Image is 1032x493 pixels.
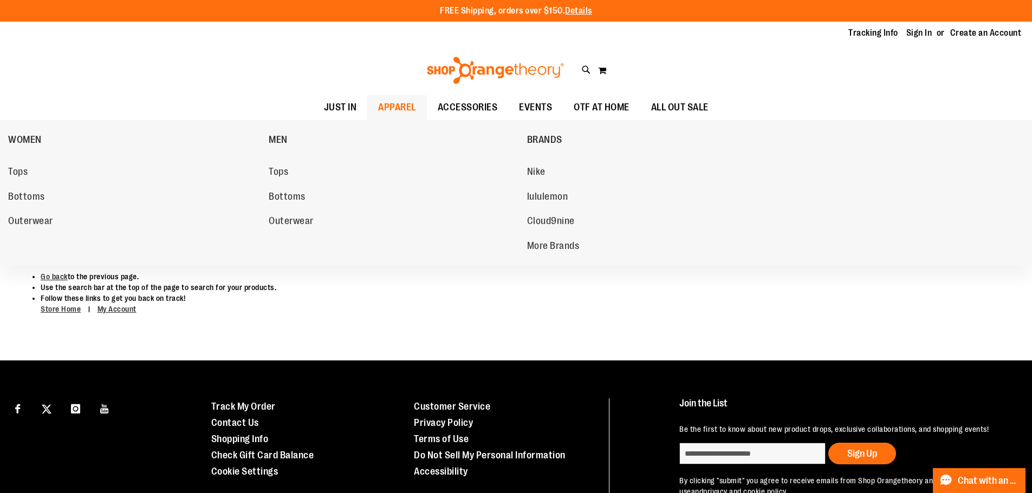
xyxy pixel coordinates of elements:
[8,215,53,229] span: Outerwear
[425,57,566,84] img: Shop Orangetheory
[414,450,566,461] a: Do Not Sell My Personal Information
[679,398,1007,418] h4: Join the List
[83,300,96,319] span: |
[958,476,1019,486] span: Chat with an Expert
[519,95,552,120] span: EVENTS
[37,398,56,417] a: Visit our X page
[950,27,1022,39] a: Create an Account
[527,191,568,205] span: lululemon
[414,433,469,444] a: Terms of Use
[269,191,306,205] span: Bottoms
[906,27,932,39] a: Sign In
[8,166,28,180] span: Tops
[98,305,137,313] a: My Account
[438,95,498,120] span: ACCESSORIES
[211,401,276,412] a: Track My Order
[8,398,27,417] a: Visit our Facebook page
[41,272,68,281] a: Go back
[679,443,826,464] input: enter email
[679,424,1007,435] p: Be the first to know about new product drops, exclusive collaborations, and shopping events!
[41,282,806,293] li: Use the search bar at the top of the page to search for your products.
[414,466,468,477] a: Accessibility
[41,271,806,282] li: to the previous page.
[378,95,416,120] span: APPAREL
[42,404,51,414] img: Twitter
[269,134,288,148] span: MEN
[324,95,357,120] span: JUST IN
[527,240,580,254] span: More Brands
[211,450,314,461] a: Check Gift Card Balance
[211,417,259,428] a: Contact Us
[95,398,114,417] a: Visit our Youtube page
[848,27,898,39] a: Tracking Info
[8,191,45,205] span: Bottoms
[211,433,269,444] a: Shopping Info
[847,448,877,459] span: Sign Up
[41,305,81,313] a: Store Home
[211,466,278,477] a: Cookie Settings
[527,166,546,180] span: Nike
[565,6,592,16] a: Details
[527,134,562,148] span: BRANDS
[440,5,592,17] p: FREE Shipping, orders over $150.
[828,443,896,464] button: Sign Up
[41,293,806,315] li: Follow these links to get you back on track!
[66,398,85,417] a: Visit our Instagram page
[269,166,288,180] span: Tops
[933,468,1026,493] button: Chat with an Expert
[527,215,575,229] span: Cloud9nine
[651,95,709,120] span: ALL OUT SALE
[8,134,42,148] span: WOMEN
[269,215,314,229] span: Outerwear
[574,95,629,120] span: OTF AT HOME
[414,417,473,428] a: Privacy Policy
[414,401,490,412] a: Customer Service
